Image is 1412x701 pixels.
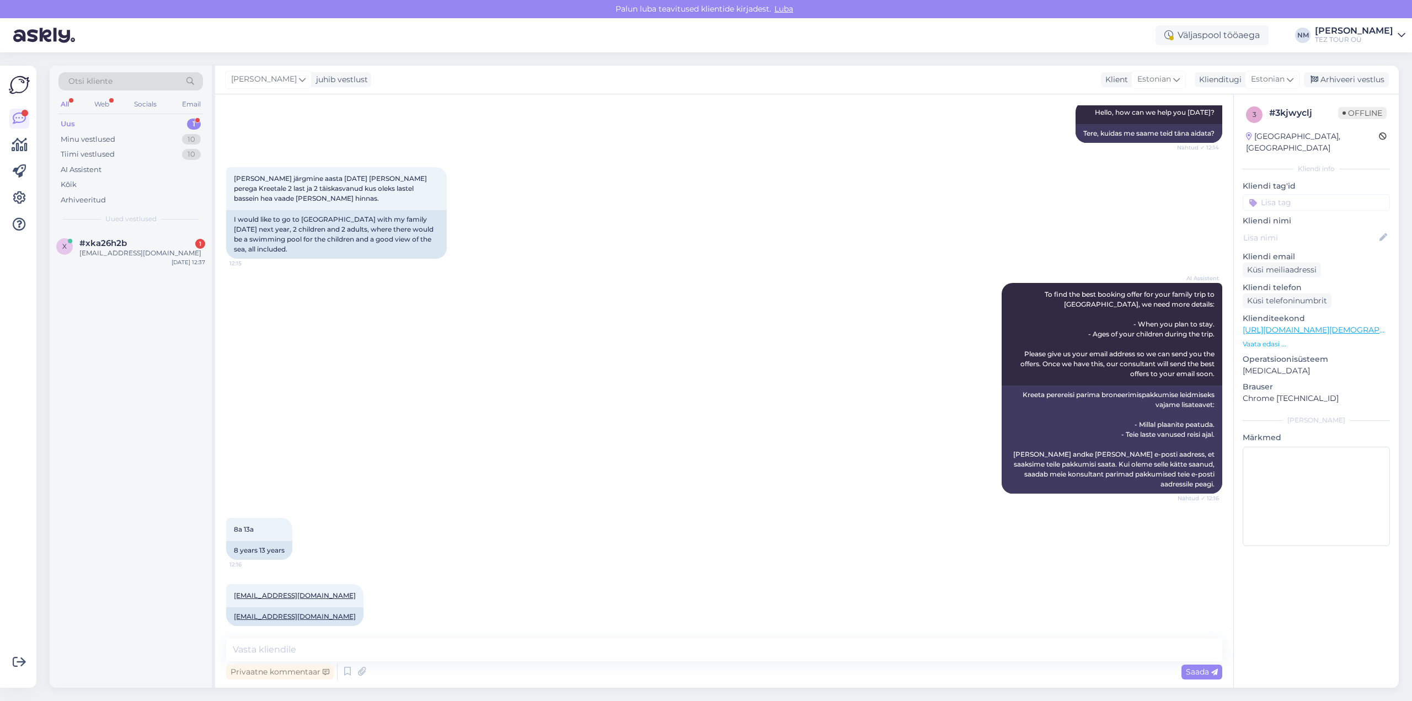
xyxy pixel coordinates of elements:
[62,242,67,250] span: x
[61,164,101,175] div: AI Assistent
[1243,282,1390,293] p: Kliendi telefon
[105,214,157,224] span: Uued vestlused
[1243,194,1390,211] input: Lisa tag
[312,74,368,85] div: juhib vestlust
[1101,74,1128,85] div: Klient
[79,238,127,248] span: #xka26h2b
[1243,251,1390,263] p: Kliendi email
[182,134,201,145] div: 10
[1315,35,1393,44] div: TEZ TOUR OÜ
[1243,339,1390,349] p: Vaata edasi ...
[132,97,159,111] div: Socials
[68,76,113,87] span: Otsi kliente
[1137,73,1171,85] span: Estonian
[234,525,254,533] span: 8a 13a
[226,665,334,679] div: Privaatne kommentaar
[229,259,271,267] span: 12:15
[1243,164,1390,174] div: Kliendi info
[187,119,201,130] div: 1
[1243,293,1331,308] div: Küsi telefoninumbrit
[1251,73,1285,85] span: Estonian
[229,627,271,635] span: 12:16
[180,97,203,111] div: Email
[79,248,205,258] div: [EMAIL_ADDRESS][DOMAIN_NAME]
[1304,72,1389,87] div: Arhiveeri vestlus
[1243,432,1390,443] p: Märkmed
[1243,415,1390,425] div: [PERSON_NAME]
[1243,313,1390,324] p: Klienditeekond
[1243,393,1390,404] p: Chrome [TECHNICAL_ID]
[1315,26,1393,35] div: [PERSON_NAME]
[231,73,297,85] span: [PERSON_NAME]
[61,119,75,130] div: Uus
[92,97,111,111] div: Web
[1243,232,1377,244] input: Lisa nimi
[1269,106,1338,120] div: # 3kjwyclj
[182,149,201,160] div: 10
[1186,667,1218,677] span: Saada
[1002,386,1222,494] div: Kreeta perereisi parima broneerimispakkumise leidmiseks vajame lisateavet: - Millal plaanite peat...
[1243,354,1390,365] p: Operatsioonisüsteem
[58,97,71,111] div: All
[234,174,429,202] span: [PERSON_NAME] järgmine aasta [DATE] [PERSON_NAME] perega Kreetale 2 last ja 2 täiskasvanud kus ol...
[1076,124,1222,143] div: Tere, kuidas me saame teid täna aidata?
[1295,28,1311,43] div: NM
[1156,25,1269,45] div: Väljaspool tööaega
[61,134,115,145] div: Minu vestlused
[61,149,115,160] div: Tiimi vestlused
[771,4,796,14] span: Luba
[1243,215,1390,227] p: Kliendi nimi
[61,195,106,206] div: Arhiveeritud
[226,541,292,560] div: 8 years 13 years
[195,239,205,249] div: 1
[1243,365,1390,377] p: [MEDICAL_DATA]
[229,560,271,569] span: 12:16
[9,74,30,95] img: Askly Logo
[1253,110,1256,119] span: 3
[1243,263,1321,277] div: Küsi meiliaadressi
[234,591,356,600] a: [EMAIL_ADDRESS][DOMAIN_NAME]
[1095,108,1215,116] span: Hello, how can we help you [DATE]?
[1246,131,1379,154] div: [GEOGRAPHIC_DATA], [GEOGRAPHIC_DATA]
[61,179,77,190] div: Kõik
[1243,381,1390,393] p: Brauser
[1315,26,1405,44] a: [PERSON_NAME]TEZ TOUR OÜ
[234,612,356,620] a: [EMAIL_ADDRESS][DOMAIN_NAME]
[226,210,447,259] div: I would like to go to [GEOGRAPHIC_DATA] with my family [DATE] next year, 2 children and 2 adults,...
[1338,107,1387,119] span: Offline
[1195,74,1242,85] div: Klienditugi
[1178,494,1219,502] span: Nähtud ✓ 12:16
[1177,143,1219,152] span: Nähtud ✓ 12:14
[172,258,205,266] div: [DATE] 12:37
[1178,274,1219,282] span: AI Assistent
[1243,180,1390,192] p: Kliendi tag'id
[1020,290,1216,378] span: To find the best booking offer for your family trip to [GEOGRAPHIC_DATA], we need more details: -...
